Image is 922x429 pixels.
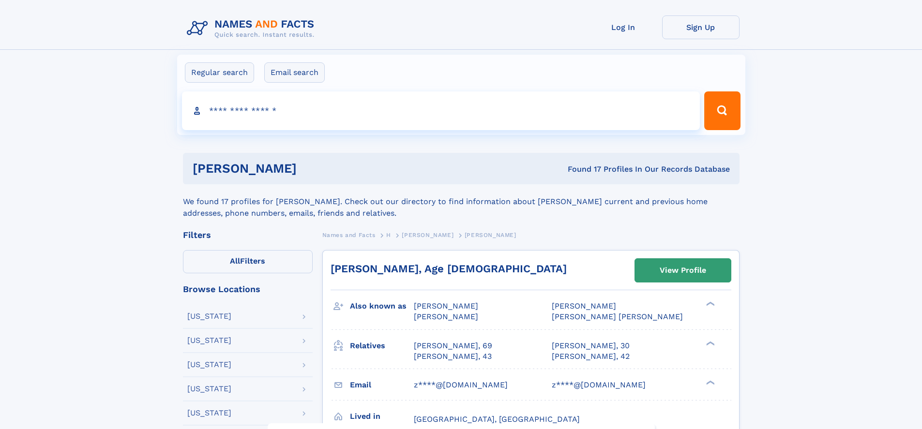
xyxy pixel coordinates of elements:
a: View Profile [635,259,731,282]
a: Names and Facts [322,229,376,241]
div: Browse Locations [183,285,313,294]
div: We found 17 profiles for [PERSON_NAME]. Check out our directory to find information about [PERSON... [183,184,740,219]
img: Logo Names and Facts [183,15,322,42]
span: [GEOGRAPHIC_DATA], [GEOGRAPHIC_DATA] [414,414,580,424]
a: [PERSON_NAME], 69 [414,340,492,351]
div: [US_STATE] [187,385,231,393]
span: [PERSON_NAME] [402,232,453,238]
h3: Relatives [350,338,414,354]
div: Filters [183,231,313,239]
h3: Email [350,377,414,393]
h3: Lived in [350,408,414,425]
div: ❯ [704,340,715,346]
span: [PERSON_NAME] [552,301,616,311]
span: All [230,256,240,266]
div: [US_STATE] [187,409,231,417]
div: View Profile [660,259,706,281]
div: ❯ [704,301,715,307]
span: H [386,232,391,238]
a: Sign Up [662,15,740,39]
div: [US_STATE] [187,337,231,344]
div: Found 17 Profiles In Our Records Database [432,164,730,175]
a: [PERSON_NAME], 30 [552,340,630,351]
span: [PERSON_NAME] [PERSON_NAME] [552,312,683,321]
a: [PERSON_NAME], Age [DEMOGRAPHIC_DATA] [331,263,567,275]
span: [PERSON_NAME] [465,232,516,238]
button: Search Button [704,91,740,130]
a: [PERSON_NAME] [402,229,453,241]
a: [PERSON_NAME], 42 [552,351,630,362]
div: [US_STATE] [187,312,231,320]
h3: Also known as [350,298,414,314]
a: H [386,229,391,241]
div: [US_STATE] [187,361,231,369]
label: Filters [183,250,313,273]
input: search input [182,91,700,130]
a: [PERSON_NAME], 43 [414,351,492,362]
span: [PERSON_NAME] [414,301,478,311]
h1: [PERSON_NAME] [193,163,432,175]
div: ❯ [704,379,715,385]
label: Email search [264,62,325,83]
span: [PERSON_NAME] [414,312,478,321]
label: Regular search [185,62,254,83]
a: Log In [585,15,662,39]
